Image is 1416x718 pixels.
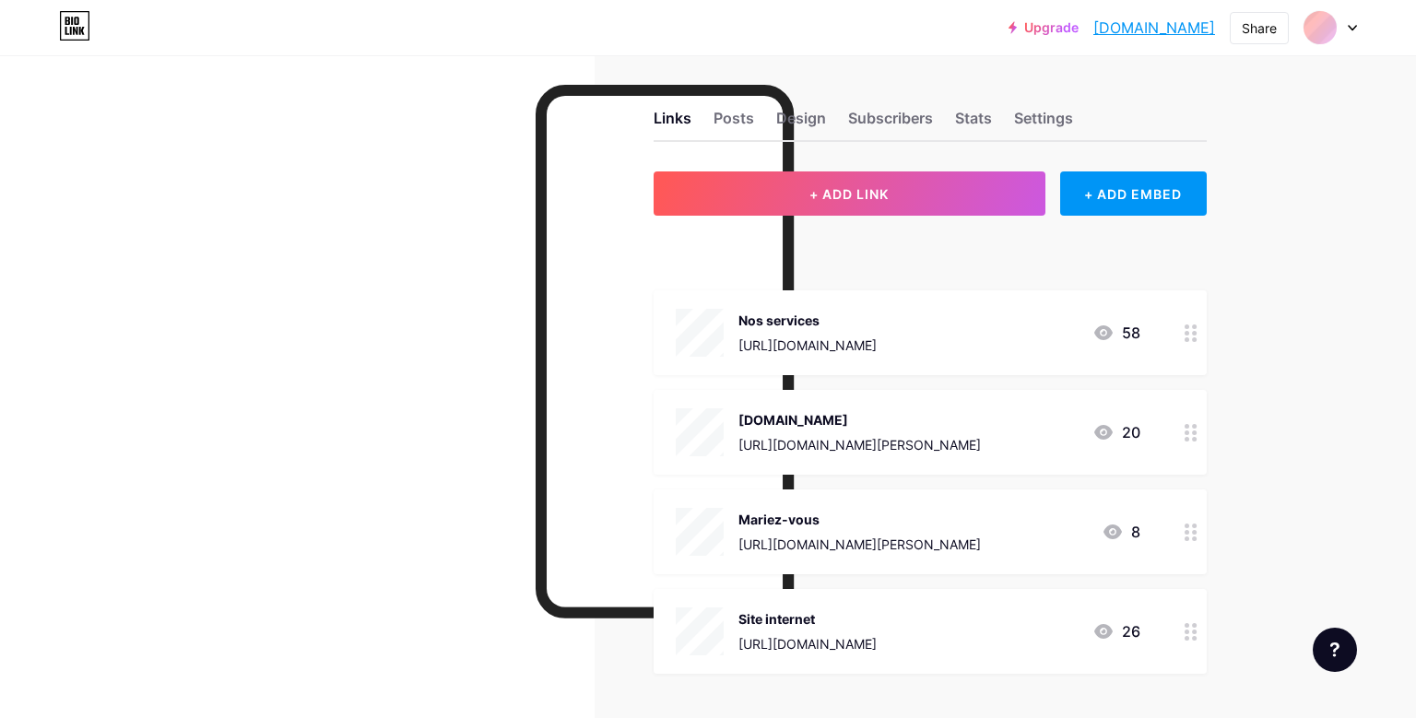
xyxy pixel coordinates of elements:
[1009,20,1079,35] a: Upgrade
[738,535,981,554] div: [URL][DOMAIN_NAME][PERSON_NAME]
[1102,521,1140,543] div: 8
[738,410,981,430] div: [DOMAIN_NAME]
[738,510,981,529] div: Mariez-vous
[654,107,691,140] div: Links
[738,311,877,330] div: Nos services
[1092,322,1140,344] div: 58
[1092,421,1140,443] div: 20
[654,171,1045,216] button: + ADD LINK
[848,107,933,140] div: Subscribers
[738,634,877,653] div: [URL][DOMAIN_NAME]
[1093,17,1215,39] a: [DOMAIN_NAME]
[738,435,981,454] div: [URL][DOMAIN_NAME][PERSON_NAME]
[1092,620,1140,642] div: 26
[738,335,877,355] div: [URL][DOMAIN_NAME]
[955,107,992,140] div: Stats
[776,107,826,140] div: Design
[1242,18,1277,38] div: Share
[738,609,877,629] div: Site internet
[1014,107,1073,140] div: Settings
[714,107,754,140] div: Posts
[809,186,889,202] span: + ADD LINK
[1060,171,1207,216] div: + ADD EMBED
